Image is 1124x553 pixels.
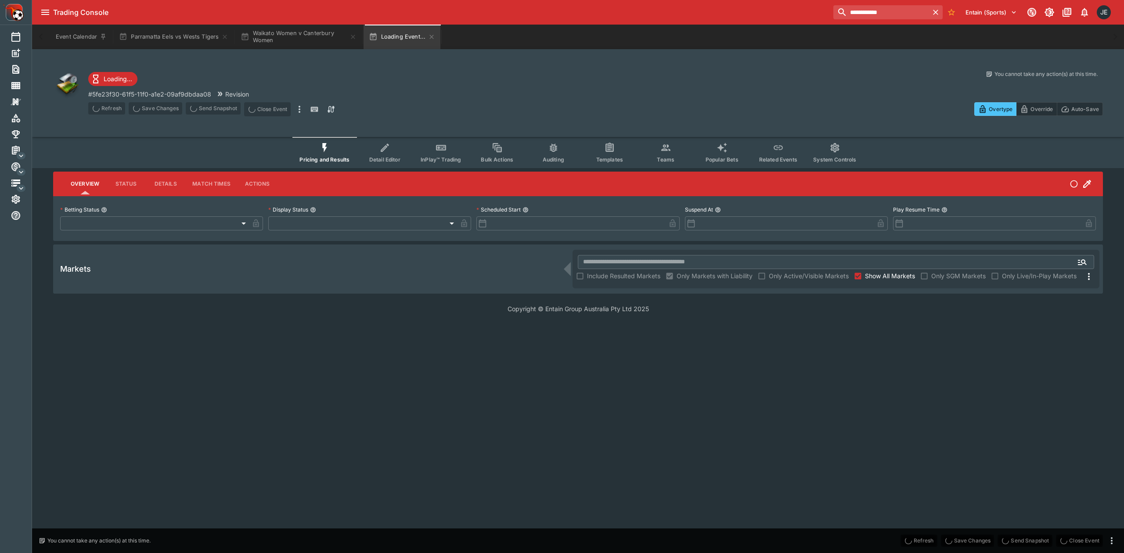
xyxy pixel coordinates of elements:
div: Nexus Entities [11,97,35,107]
button: Open [1074,254,1090,270]
div: Event Calendar [11,32,35,42]
p: Copy To Clipboard [88,90,211,99]
span: Auditing [543,156,564,163]
button: Loading Event... [364,25,440,49]
button: Override [1016,102,1057,116]
span: InPlay™ Trading [421,156,461,163]
button: No Bookmarks [944,5,958,19]
p: Play Resume Time [893,206,940,213]
span: Only SGM Markets [931,271,986,280]
button: Select Tenant [960,5,1022,19]
div: Help & Support [11,210,35,221]
p: You cannot take any action(s) at this time. [994,70,1098,78]
div: Search [11,64,35,75]
p: You cannot take any action(s) at this time. [47,537,151,545]
h5: Markets [60,264,91,274]
span: Bulk Actions [481,156,513,163]
button: Auto-Save [1057,102,1103,116]
span: Related Events [759,156,797,163]
button: Connected to PK [1024,4,1040,20]
div: New Event [11,48,35,58]
p: Betting Status [60,206,99,213]
button: Overtype [974,102,1016,116]
button: Parramatta Eels vs Wests Tigers [114,25,234,49]
div: Infrastructure [11,178,35,188]
span: Detail Editor [369,156,400,163]
p: Loading... [104,74,132,83]
div: Management [11,145,35,156]
span: Teams [657,156,674,163]
div: Categories [11,113,35,123]
p: Suspend At [685,206,713,213]
span: Only Active/Visible Markets [769,271,849,280]
button: Overview [64,173,106,194]
button: Status [106,173,146,194]
span: Only Markets with Liability [677,271,753,280]
div: Trading Console [53,8,830,17]
p: Override [1030,104,1053,114]
span: Popular Bets [706,156,739,163]
svg: More [1084,271,1094,282]
span: Pricing and Results [299,156,349,163]
button: Event Calendar [50,25,112,49]
span: Include Resulted Markets [587,271,660,280]
span: Only Live/In-Play Markets [1002,271,1077,280]
div: Start From [974,102,1103,116]
p: Revision [225,90,249,99]
button: Documentation [1059,4,1075,20]
span: System Controls [813,156,856,163]
p: Copyright © Entain Group Australia Pty Ltd 2025 [32,304,1124,313]
div: Template Search [11,80,35,91]
button: Betting Status [101,207,107,213]
button: more [1106,535,1117,546]
button: Display Status [310,207,316,213]
button: Waikato Women v Canterbury Women [235,25,362,49]
button: Notifications [1077,4,1092,20]
div: James Edlin [1097,5,1111,19]
button: more [294,102,305,116]
p: Scheduled Start [476,206,521,213]
button: Suspend At [715,207,721,213]
span: Show All Markets [865,271,915,280]
button: James Edlin [1094,3,1113,22]
button: open drawer [37,4,53,20]
button: Scheduled Start [522,207,529,213]
img: other.png [53,70,81,98]
button: Play Resume Time [941,207,947,213]
div: Tournaments [11,129,35,140]
span: Templates [596,156,623,163]
button: Match Times [185,173,238,194]
div: Sports Pricing [11,162,35,172]
button: Actions [238,173,277,194]
div: Event type filters [292,137,863,168]
p: Auto-Save [1071,104,1099,114]
p: Overtype [989,104,1012,114]
button: Toggle light/dark mode [1041,4,1057,20]
div: System Settings [11,194,35,205]
input: search [833,5,928,19]
img: PriceKinetics Logo [3,2,24,23]
p: Display Status [268,206,308,213]
button: Details [146,173,185,194]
